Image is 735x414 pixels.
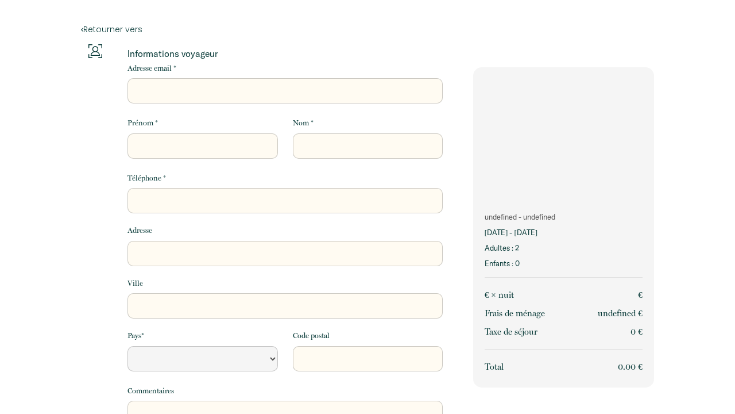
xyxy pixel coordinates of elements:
p: undefined - undefined [485,212,643,223]
p: Enfants : 0 [485,258,643,269]
label: Commentaires [127,385,174,397]
p: 0 € [630,325,643,339]
img: guests-info [88,44,102,58]
p: Adultes : 2 [485,243,643,254]
select: Default select example [127,346,277,371]
p: € [638,288,643,302]
a: Retourner vers [81,23,654,36]
label: Ville [127,278,143,289]
label: Nom * [293,117,314,129]
label: Adresse [127,225,152,236]
p: Taxe de séjour [485,325,537,339]
span: 0.00 € [618,362,643,372]
label: Adresse email * [127,63,176,74]
label: Téléphone * [127,172,166,184]
label: Prénom * [127,117,158,129]
label: Pays [127,330,144,342]
span: Total [485,362,504,372]
p: Frais de ménage [485,306,545,320]
p: Informations voyageur [127,48,443,59]
p: undefined € [598,306,643,320]
label: Code postal [293,330,330,342]
p: € × nuit [485,288,514,302]
img: rental-image [473,67,654,203]
p: [DATE] - [DATE] [485,227,643,238]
